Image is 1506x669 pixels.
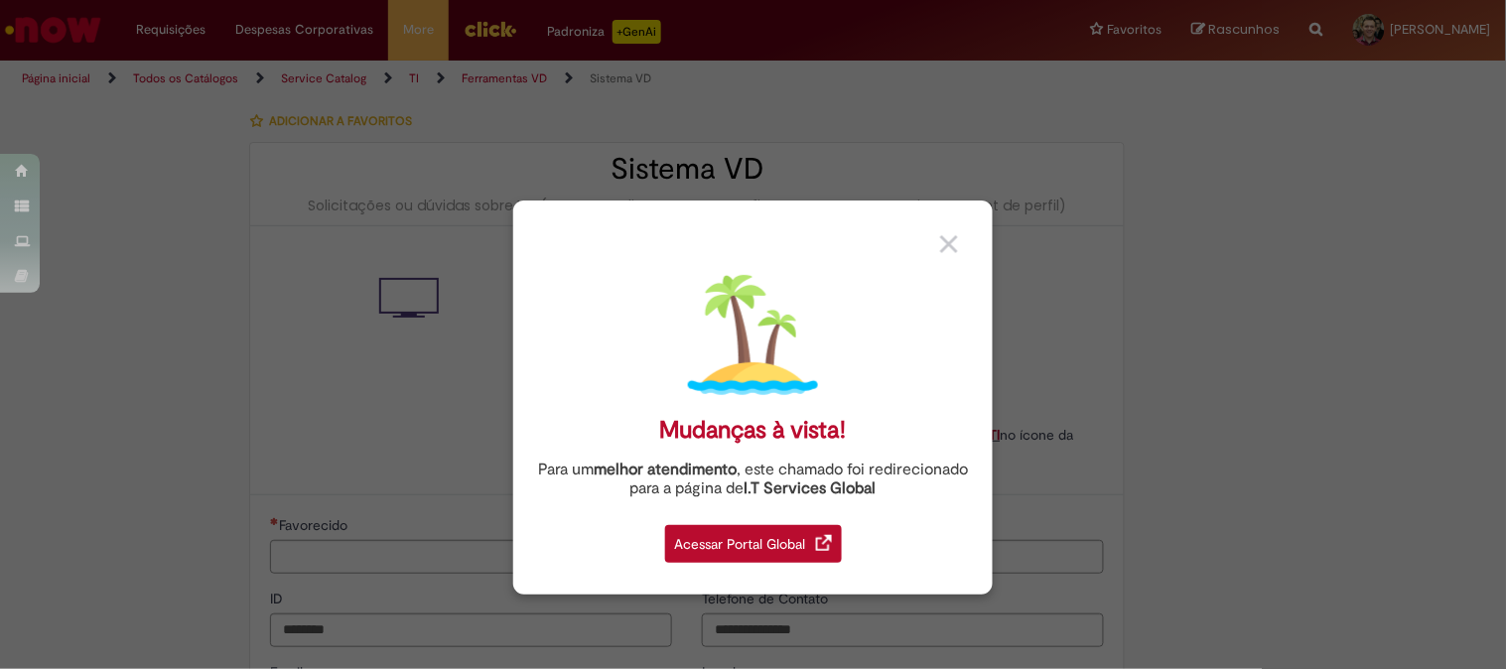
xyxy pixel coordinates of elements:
div: Mudanças à vista! [660,416,847,445]
div: Acessar Portal Global [665,525,842,563]
img: island.png [688,270,818,400]
a: I.T Services Global [745,468,877,498]
strong: melhor atendimento [594,460,737,479]
a: Acessar Portal Global [665,514,842,563]
div: Para um , este chamado foi redirecionado para a página de [528,461,978,498]
img: close_button_grey.png [940,235,958,253]
img: redirect_link.png [816,535,832,551]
